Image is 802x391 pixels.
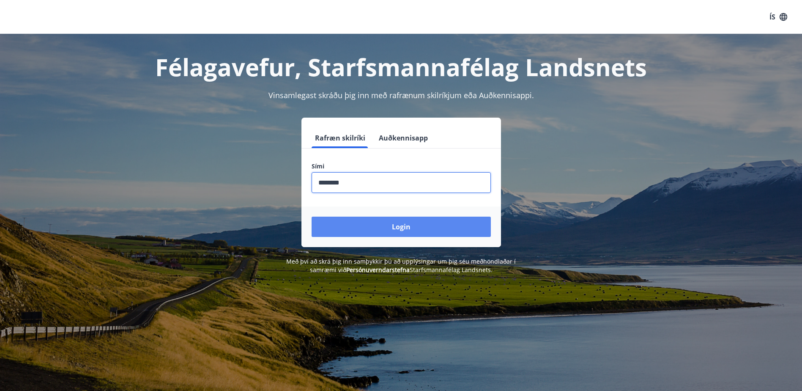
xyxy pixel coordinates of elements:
span: Vinsamlegast skráðu þig inn með rafrænum skilríkjum eða Auðkennisappi. [268,90,534,100]
h1: Félagavefur, Starfsmannafélag Landsnets [107,51,695,83]
button: Auðkennisapp [375,128,431,148]
span: Með því að skrá þig inn samþykkir þú að upplýsingar um þig séu meðhöndlaðar í samræmi við Starfsm... [286,257,516,274]
label: Sími [312,162,491,171]
button: ÍS [765,9,792,25]
button: Rafræn skilríki [312,128,369,148]
button: Login [312,217,491,237]
a: Persónuverndarstefna [346,266,410,274]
